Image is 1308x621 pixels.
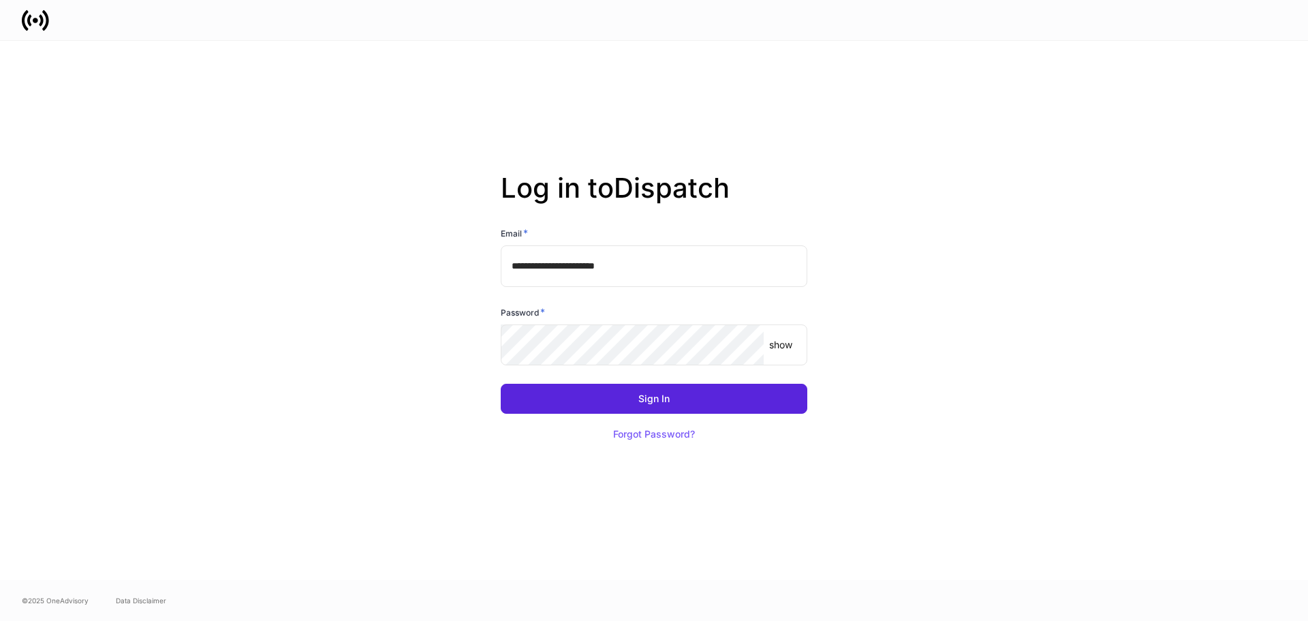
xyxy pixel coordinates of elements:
p: show [769,338,792,352]
h2: Log in to Dispatch [501,172,807,226]
span: © 2025 OneAdvisory [22,595,89,606]
h6: Email [501,226,528,240]
button: Sign In [501,384,807,414]
a: Data Disclaimer [116,595,166,606]
h6: Password [501,305,545,319]
div: Forgot Password? [613,429,695,439]
button: Forgot Password? [596,419,712,449]
div: Sign In [638,394,670,404]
